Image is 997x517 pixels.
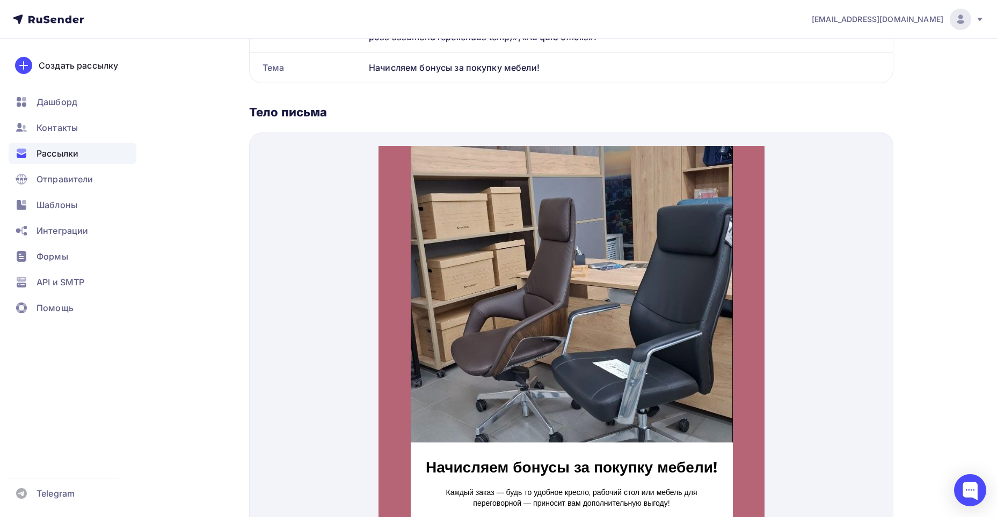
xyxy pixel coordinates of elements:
[37,173,93,186] span: Отправители
[37,276,84,289] span: API и SMTP
[37,198,77,211] span: Шаблоны
[86,397,301,461] p: 🛒 в [DOMAIN_NAME] 💰 — мы начисляем на ваш счёт процент от суммы каждого заказа. 🎁 стоимости ваших...
[37,121,78,134] span: Контакты
[37,147,78,160] span: Рассылки
[365,53,893,83] div: Начисляем бонусы за покупку мебели!
[9,143,136,164] a: Рассылки
[37,224,88,237] span: Интеграции
[9,194,136,216] a: Шаблоны
[249,105,893,120] div: Тело письма
[95,397,147,407] strong: Делаете заказ
[70,373,317,387] p: Остальное как всегда просто — всего 3 шага:
[37,301,74,314] span: Помощь
[37,95,77,108] span: Дашборд
[37,487,75,500] span: Telegram
[39,59,118,72] div: Создать рассылку
[9,246,136,267] a: Формы
[9,168,136,190] a: Отправители
[812,9,984,30] a: [EMAIL_ADDRESS][DOMAIN_NAME]
[47,312,339,330] span: Начисляем бонусы за покупку мебели!
[812,14,943,25] span: [EMAIL_ADDRESS][DOMAIN_NAME]
[37,250,68,263] span: Формы
[9,91,136,113] a: Дашборд
[250,53,365,83] div: Тема
[95,408,152,418] strong: Копите бонусы
[9,117,136,138] a: Контакты
[48,342,338,363] p: Каждый заказ — будь то удобное кресло, рабочий стол или мебель для переговорной — приносит вам до...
